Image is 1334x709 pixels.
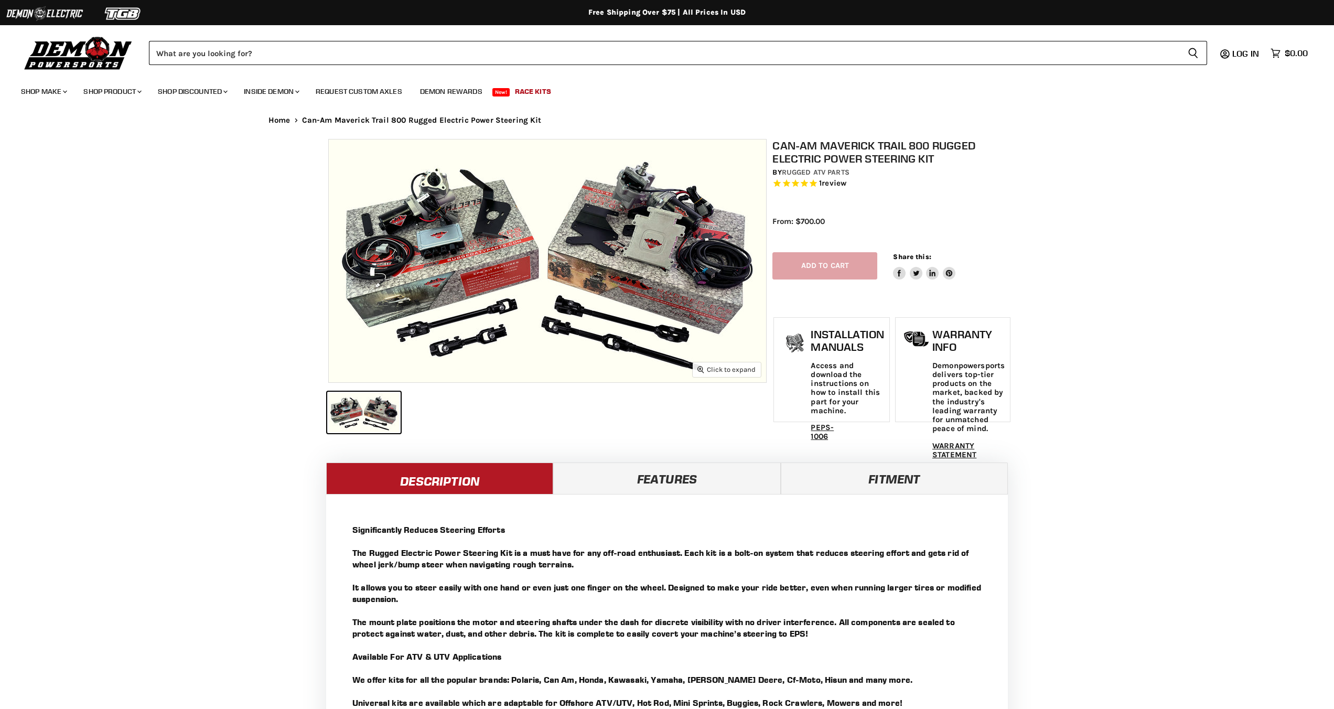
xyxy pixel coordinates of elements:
a: Shop Make [13,81,73,102]
img: install_manual-icon.png [782,331,808,357]
input: Search [149,41,1179,65]
img: Demon Electric Logo 2 [5,4,84,24]
span: New! [492,88,510,96]
a: Shop Discounted [150,81,234,102]
a: Request Custom Axles [308,81,410,102]
h1: Installation Manuals [811,328,884,353]
span: Share this: [893,253,931,261]
form: Product [149,41,1207,65]
aside: Share this: [893,252,955,280]
a: Shop Product [76,81,148,102]
img: IMAGE [329,139,766,382]
span: review [822,179,846,188]
p: Access and download the instructions on how to install this part for your machine. [811,361,884,416]
a: Race Kits [507,81,559,102]
button: IMAGE thumbnail [327,392,401,433]
a: Demon Rewards [412,81,490,102]
a: Inside Demon [236,81,306,102]
a: Rugged ATV Parts [782,168,849,177]
p: Demonpowersports delivers top-tier products on the market, backed by the industry's leading warra... [932,361,1005,434]
nav: Breadcrumbs [248,116,1086,125]
span: Rated 5.0 out of 5 stars 1 reviews [772,178,1012,189]
span: Can-Am Maverick Trail 800 Rugged Electric Power Steering Kit [302,116,542,125]
a: PEPS-1006 [811,423,834,441]
img: Demon Powersports [21,34,136,71]
span: $0.00 [1285,48,1308,58]
div: by [772,167,1012,178]
h1: Warranty Info [932,328,1005,353]
a: Fitment [781,463,1008,494]
h1: Can-Am Maverick Trail 800 Rugged Electric Power Steering Kit [772,139,1012,165]
img: TGB Logo 2 [84,4,163,24]
span: From: $700.00 [772,217,825,226]
a: $0.00 [1265,46,1313,61]
a: Log in [1228,49,1265,58]
a: Features [553,463,780,494]
span: 1 reviews [819,179,846,188]
button: Click to expand [693,362,761,377]
div: Free Shipping Over $75 | All Prices In USD [248,8,1086,17]
span: Click to expand [697,366,756,373]
button: Search [1179,41,1207,65]
span: Log in [1232,48,1259,59]
a: WARRANTY STATEMENT [932,441,976,459]
ul: Main menu [13,77,1305,102]
a: Description [326,463,553,494]
img: warranty-icon.png [903,331,930,347]
a: Home [268,116,291,125]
